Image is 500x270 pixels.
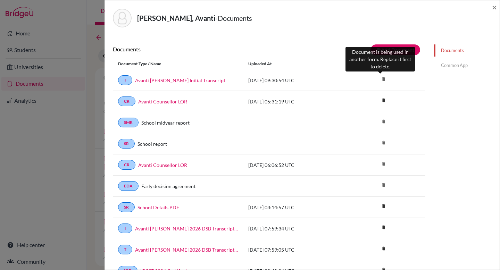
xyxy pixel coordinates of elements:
button: note_addAdd Document [370,44,420,55]
a: Early decision agreement [141,183,195,190]
i: delete [378,243,389,254]
div: [DATE] 07:59:05 UTC [243,246,347,253]
h6: Documents [113,46,269,52]
i: delete [378,159,389,169]
div: Uploaded at [243,61,347,67]
div: [DATE] 06:06:52 UTC [243,161,347,169]
div: Document is being used in another form. Replace it first to delete. [345,47,415,71]
span: - Documents [215,14,252,22]
a: Documents [434,44,500,57]
button: Close [492,3,497,11]
div: [DATE] 03:14:57 UTC [243,204,347,211]
a: Common App [434,59,500,71]
i: delete [378,137,389,148]
div: [DATE] 07:59:34 UTC [243,225,347,232]
a: Avanti [PERSON_NAME] 2026 DSB Transcript Grade 9 [135,246,238,253]
a: delete [378,96,389,106]
i: delete [378,222,389,233]
a: School Details PDF [137,204,179,211]
span: × [492,2,497,12]
i: delete [378,180,389,190]
a: T [118,223,132,233]
i: delete [378,95,389,106]
a: SR [118,139,135,149]
a: School midyear report [141,119,190,126]
i: delete [378,201,389,211]
a: delete [378,202,389,211]
i: delete [378,74,389,84]
a: delete [378,223,389,233]
a: Avanti Counsellor LOR [138,98,187,105]
a: School report [137,140,167,147]
a: CR [118,160,135,170]
a: Avanti [PERSON_NAME] 2026 DSB Transcript Grade 10 [135,225,238,232]
div: [DATE] 09:30:54 UTC [243,77,347,84]
a: CR [118,96,135,106]
a: T [118,245,132,254]
a: T [118,75,132,85]
a: EDA [118,181,139,191]
a: SMR [118,118,139,127]
a: Avanti Counsellor LOR [138,161,187,169]
div: [DATE] 05:31:19 UTC [243,98,347,105]
a: SR [118,202,135,212]
a: Avanti [PERSON_NAME] Initial Transcript [135,77,225,84]
i: delete [378,116,389,127]
a: delete [378,244,389,254]
strong: [PERSON_NAME], Avanti [137,14,215,22]
div: Document Type / Name [113,61,243,67]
